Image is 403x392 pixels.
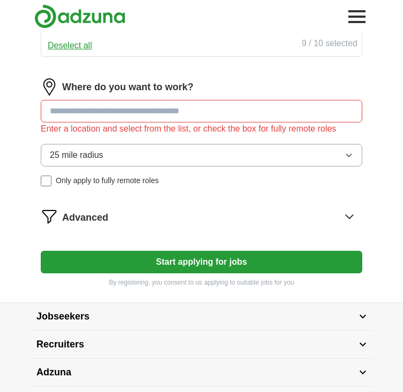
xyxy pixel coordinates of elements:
img: filter [41,208,58,225]
button: Deselect all [48,39,92,52]
span: 25 mile radius [50,149,103,162]
button: 25 mile radius [41,144,362,166]
span: Jobseekers [36,309,89,324]
img: location.png [41,78,58,96]
img: toggle icon [359,342,367,347]
span: Only apply to fully remote roles [56,175,159,186]
img: Adzuna logo [34,4,125,28]
div: Enter a location and select from the list, or check the box for fully remote roles [41,122,362,135]
span: Recruiters [36,337,84,352]
img: toggle icon [359,370,367,375]
input: Only apply to fully remote roles [41,176,51,186]
p: By registering, you consent to us applying to suitable jobs for you [41,278,362,287]
div: 9 / 10 selected [302,37,357,52]
button: Start applying for jobs [41,251,362,273]
img: toggle icon [359,314,367,319]
button: Toggle main navigation menu [345,5,369,28]
span: Advanced [62,210,108,225]
label: Where do you want to work? [62,80,193,95]
span: Adzuna [36,365,71,380]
